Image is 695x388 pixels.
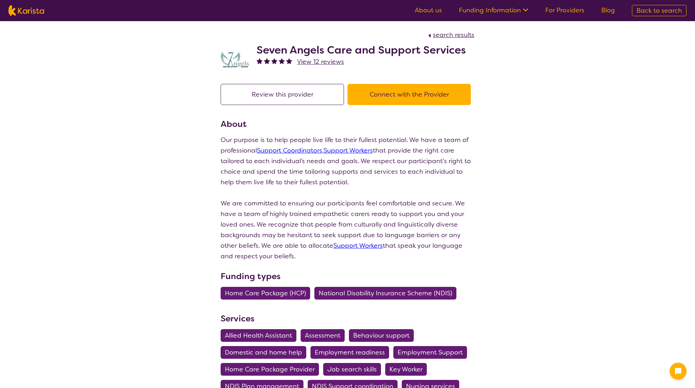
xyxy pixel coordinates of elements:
[327,363,377,376] span: Job search skills
[353,329,410,342] span: Behaviour support
[8,5,44,16] img: Karista logo
[636,6,682,15] span: Back to search
[221,90,347,99] a: Review this provider
[415,6,442,14] a: About us
[324,146,373,155] a: Support Workers
[225,363,315,376] span: Home Care Package Provider
[545,6,584,14] a: For Providers
[271,58,277,64] img: fullstar
[310,348,393,357] a: Employment readiness
[314,289,461,297] a: National Disability Insurance Scheme (NDIS)
[398,346,463,359] span: Employment Support
[225,287,306,300] span: Home Care Package (HCP)
[301,331,349,340] a: Assessment
[297,57,344,66] span: View 12 reviews
[221,118,474,130] h3: About
[286,58,292,64] img: fullstar
[221,84,344,105] button: Review this provider
[393,348,471,357] a: Employment Support
[323,365,385,374] a: Job search skills
[257,146,322,155] a: Support Coordinators
[221,198,474,261] p: We are committed to ensuring our participants feel comfortable and secure. We have a team of high...
[426,31,474,39] a: search results
[221,331,301,340] a: Allied Health Assistant
[632,5,687,16] a: Back to search
[221,365,323,374] a: Home Care Package Provider
[257,58,263,64] img: fullstar
[349,331,418,340] a: Behaviour support
[257,44,466,56] h2: Seven Angels Care and Support Services
[225,346,302,359] span: Domestic and home help
[221,289,314,297] a: Home Care Package (HCP)
[264,58,270,64] img: fullstar
[221,270,474,283] h3: Funding types
[347,84,471,105] button: Connect with the Provider
[279,58,285,64] img: fullstar
[221,135,474,187] p: Our purpose is to help people live life to their fullest potential. We have a team of professiona...
[225,329,292,342] span: Allied Health Assistant
[297,56,344,67] a: View 12 reviews
[315,346,385,359] span: Employment readiness
[433,31,474,39] span: search results
[333,241,383,250] a: Support Workers
[601,6,615,14] a: Blog
[459,6,528,14] a: Funding Information
[347,90,474,99] a: Connect with the Provider
[319,287,452,300] span: National Disability Insurance Scheme (NDIS)
[221,348,310,357] a: Domestic and home help
[305,329,340,342] span: Assessment
[389,363,423,376] span: Key Worker
[385,365,431,374] a: Key Worker
[221,52,249,68] img: lugdbhoacugpbhbgex1l.png
[221,312,474,325] h3: Services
